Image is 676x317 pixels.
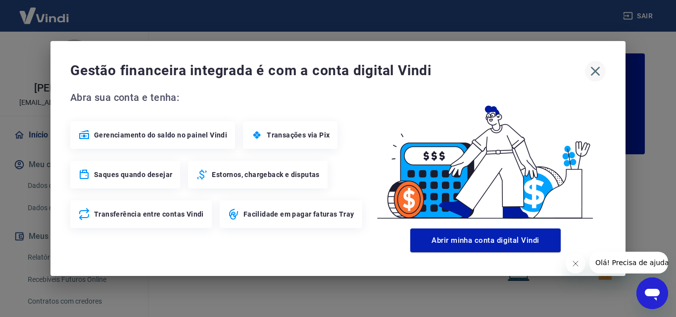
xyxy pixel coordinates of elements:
iframe: Mensagem da empresa [589,252,668,273]
span: Gerenciamento do saldo no painel Vindi [94,130,227,140]
iframe: Fechar mensagem [566,254,585,273]
span: Saques quando desejar [94,170,172,180]
iframe: Botão para abrir a janela de mensagens [636,277,668,309]
span: Transferência entre contas Vindi [94,209,204,219]
span: Transações via Pix [267,130,330,140]
span: Facilidade em pagar faturas Tray [243,209,354,219]
span: Abra sua conta e tenha: [70,90,365,105]
span: Estornos, chargeback e disputas [212,170,319,180]
span: Gestão financeira integrada é com a conta digital Vindi [70,61,585,81]
button: Abrir minha conta digital Vindi [410,228,561,252]
span: Olá! Precisa de ajuda? [6,7,83,15]
img: Good Billing [365,90,606,225]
